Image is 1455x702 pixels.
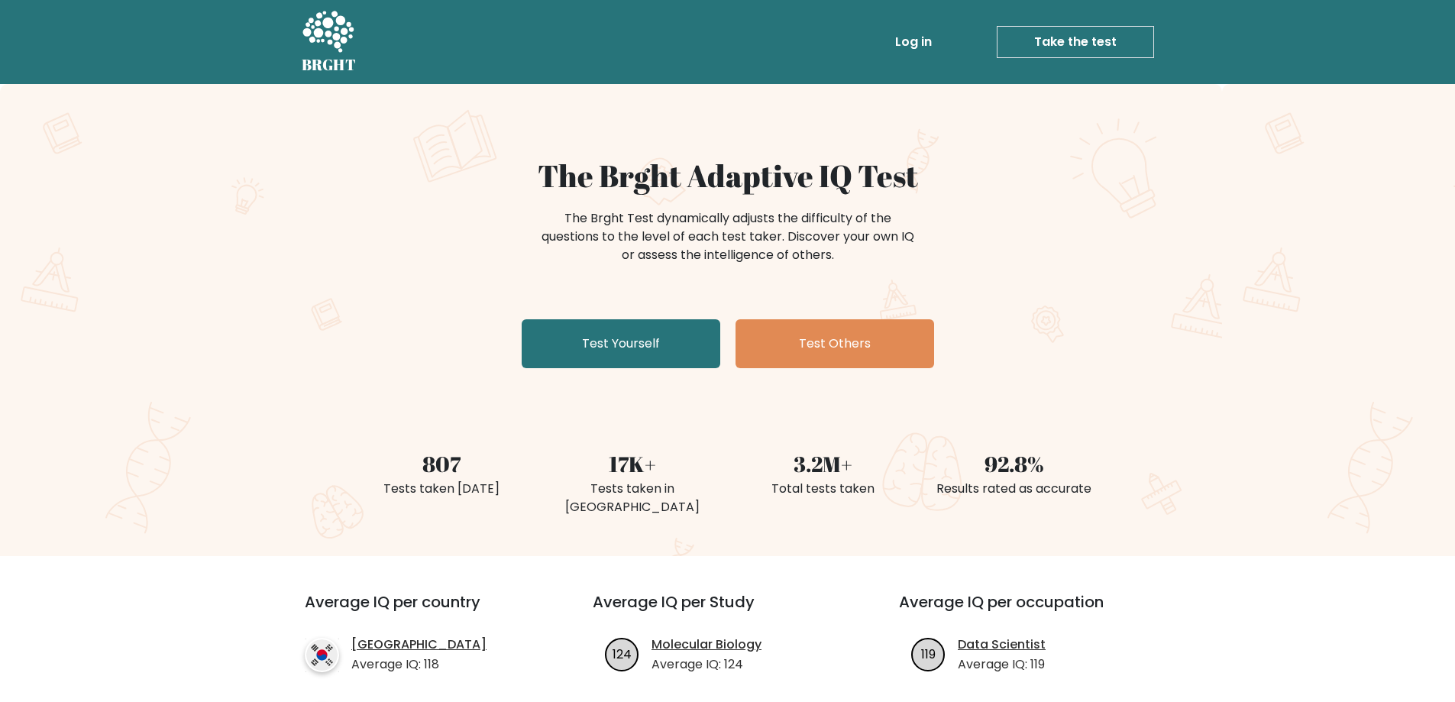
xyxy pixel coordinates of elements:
div: Tests taken in [GEOGRAPHIC_DATA] [546,480,719,516]
h5: BRGHT [302,56,357,74]
a: Test Others [736,319,934,368]
div: Results rated as accurate [928,480,1101,498]
a: Take the test [997,26,1154,58]
a: Molecular Biology [652,636,761,654]
h3: Average IQ per occupation [899,593,1169,629]
p: Average IQ: 119 [958,655,1046,674]
h1: The Brght Adaptive IQ Test [355,157,1101,194]
div: 92.8% [928,448,1101,480]
h3: Average IQ per country [305,593,538,629]
a: Data Scientist [958,636,1046,654]
h3: Average IQ per Study [593,593,862,629]
div: 17K+ [546,448,719,480]
a: Test Yourself [522,319,720,368]
div: The Brght Test dynamically adjusts the difficulty of the questions to the level of each test take... [537,209,919,264]
img: country [305,638,339,672]
a: BRGHT [302,6,357,78]
a: Log in [889,27,938,57]
div: Total tests taken [737,480,910,498]
div: 3.2M+ [737,448,910,480]
div: 807 [355,448,528,480]
text: 124 [613,645,632,662]
p: Average IQ: 118 [351,655,487,674]
p: Average IQ: 124 [652,655,761,674]
div: Tests taken [DATE] [355,480,528,498]
text: 119 [921,645,936,662]
a: [GEOGRAPHIC_DATA] [351,636,487,654]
